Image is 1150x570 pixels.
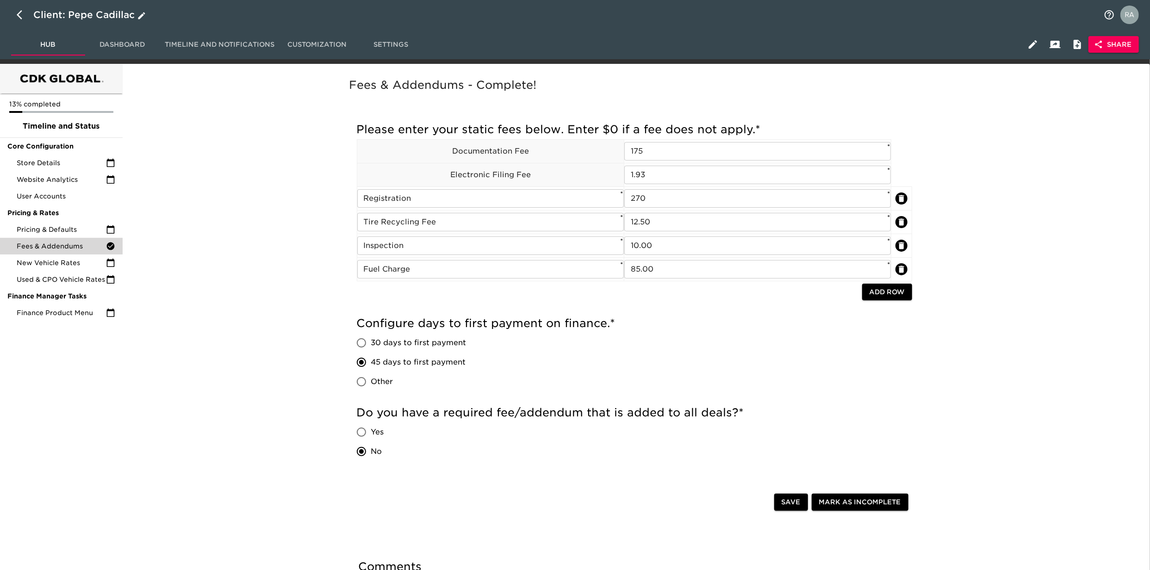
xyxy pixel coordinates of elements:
[7,291,115,301] span: Finance Manager Tasks
[1022,33,1044,56] button: Edit Hub
[371,446,382,457] span: No
[895,216,908,228] button: delete
[371,376,393,387] span: Other
[357,169,624,180] p: Electronic Filing Fee
[1096,39,1131,50] span: Share
[782,496,801,508] span: Save
[7,208,115,217] span: Pricing & Rates
[812,494,908,511] button: Mark as Incomplete
[371,337,466,348] span: 30 days to first payment
[91,39,154,50] span: Dashboard
[895,240,908,252] button: delete
[360,39,423,50] span: Settings
[357,405,912,420] h5: Do you have a required fee/addendum that is added to all deals?
[17,308,106,317] span: Finance Product Menu
[1088,36,1139,53] button: Share
[7,142,115,151] span: Core Configuration
[286,39,348,50] span: Customization
[17,258,106,267] span: New Vehicle Rates
[895,263,908,275] button: delete
[9,99,113,109] p: 13% completed
[371,357,466,368] span: 45 days to first payment
[165,39,274,50] span: Timeline and Notifications
[774,494,808,511] button: Save
[17,39,80,50] span: Hub
[357,316,912,331] h5: Configure days to first payment on finance.
[371,427,384,438] span: Yes
[33,7,148,22] div: Client: Pepe Cadillac
[357,122,912,137] h5: Please enter your static fees below. Enter $0 if a fee does not apply.
[349,78,920,93] h5: Fees & Addendums - Complete!
[870,286,905,298] span: Add Row
[862,284,912,301] button: Add Row
[1066,33,1088,56] button: Internal Notes and Comments
[1120,6,1139,24] img: Profile
[1098,4,1120,26] button: notifications
[357,146,624,157] p: Documentation Fee
[17,225,106,234] span: Pricing & Defaults
[17,192,115,201] span: User Accounts
[895,192,908,204] button: delete
[1044,33,1066,56] button: Client View
[17,158,106,167] span: Store Details
[17,275,106,284] span: Used & CPO Vehicle Rates
[17,175,106,184] span: Website Analytics
[17,242,106,251] span: Fees & Addendums
[7,121,115,132] span: Timeline and Status
[819,496,901,508] span: Mark as Incomplete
